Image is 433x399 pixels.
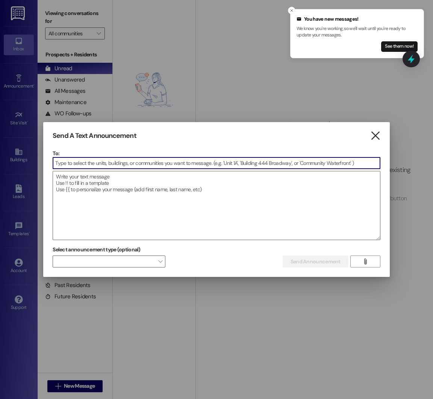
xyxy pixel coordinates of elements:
[370,132,380,140] i: 
[297,15,418,23] div: You have new messages!
[291,258,341,266] span: Send Announcement
[53,244,141,255] label: Select announcement type (optional)
[297,26,418,39] p: We know you're working, so we'll wait until you're ready to update your messages.
[283,255,348,268] button: Send Announcement
[288,7,295,14] button: Close toast
[362,258,368,264] i: 
[53,157,380,169] input: Type to select the units, buildings, or communities you want to message. (e.g. 'Unit 1A', 'Buildi...
[381,41,418,52] button: See them now!
[53,150,380,157] p: To:
[53,131,136,140] h3: Send A Text Announcement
